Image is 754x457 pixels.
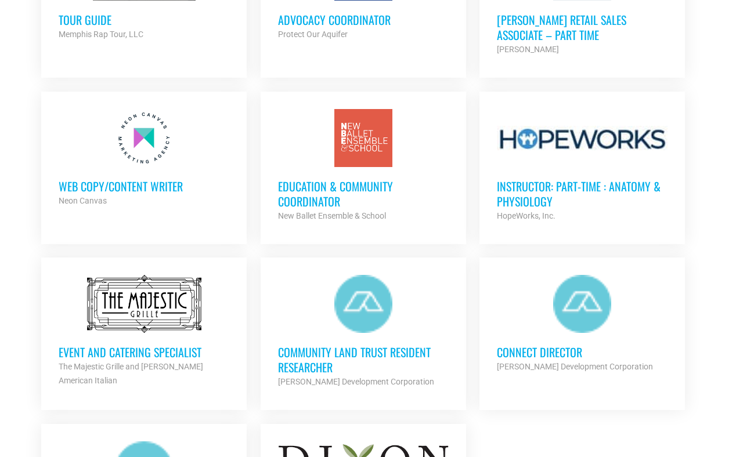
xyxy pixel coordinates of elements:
a: Event and Catering Specialist The Majestic Grille and [PERSON_NAME] American Italian [41,257,247,405]
strong: [PERSON_NAME] Development Corporation [497,362,653,371]
strong: HopeWorks, Inc. [497,211,555,220]
h3: Community Land Trust Resident Researcher [278,344,449,375]
h3: Web Copy/Content Writer [59,179,229,194]
strong: [PERSON_NAME] [497,45,559,54]
h3: Advocacy Coordinator [278,12,449,27]
strong: [PERSON_NAME] Development Corporation [278,377,434,386]
a: Connect Director [PERSON_NAME] Development Corporation [479,257,685,391]
strong: New Ballet Ensemble & School [278,211,386,220]
strong: Protect Our Aquifer [278,30,348,39]
h3: Instructor: Part-Time : Anatomy & Physiology [497,179,668,209]
a: Instructor: Part-Time : Anatomy & Physiology HopeWorks, Inc. [479,92,685,240]
a: Education & Community Coordinator New Ballet Ensemble & School [261,92,466,240]
strong: Neon Canvas [59,196,107,205]
h3: Connect Director [497,344,668,360]
a: Web Copy/Content Writer Neon Canvas [41,92,247,225]
h3: [PERSON_NAME] Retail Sales Associate – Part Time [497,12,668,42]
strong: The Majestic Grille and [PERSON_NAME] American Italian [59,362,203,385]
h3: Tour Guide [59,12,229,27]
a: Community Land Trust Resident Researcher [PERSON_NAME] Development Corporation [261,257,466,406]
strong: Memphis Rap Tour, LLC [59,30,143,39]
h3: Event and Catering Specialist [59,344,229,360]
h3: Education & Community Coordinator [278,179,449,209]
